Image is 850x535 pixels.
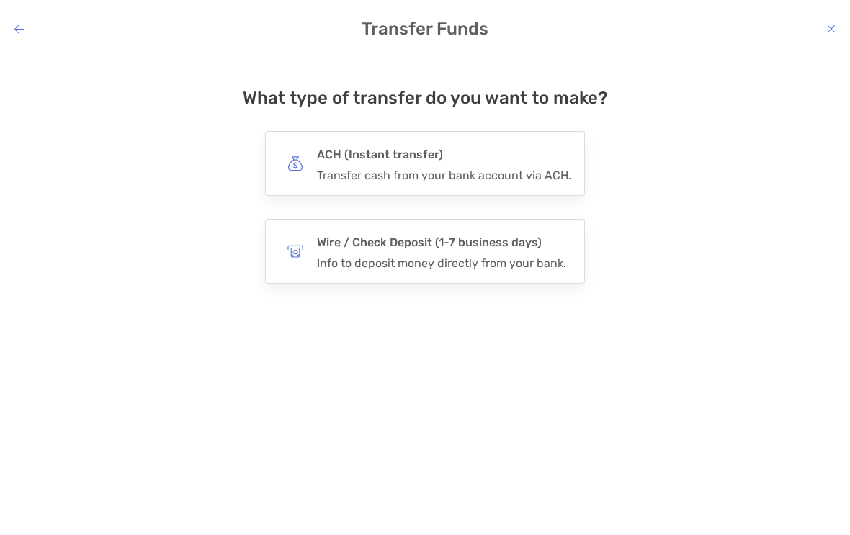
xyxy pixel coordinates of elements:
[317,168,571,182] div: Transfer cash from your bank account via ACH.
[243,88,608,108] h4: What type of transfer do you want to make?
[287,243,303,259] img: button icon
[317,256,566,270] div: Info to deposit money directly from your bank.
[317,233,566,253] h4: Wire / Check Deposit (1-7 business days)
[287,156,303,171] img: button icon
[317,145,571,165] h4: ACH (Instant transfer)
